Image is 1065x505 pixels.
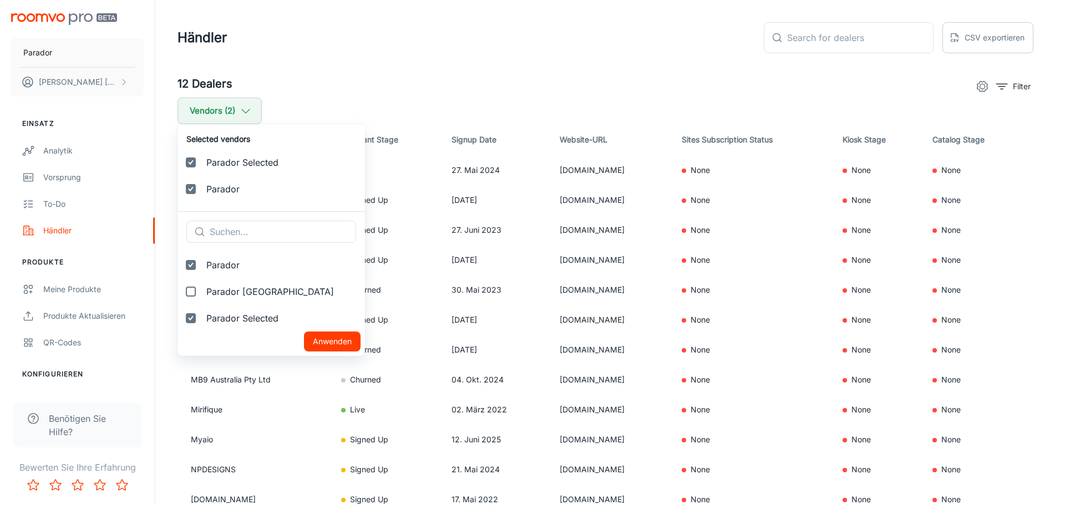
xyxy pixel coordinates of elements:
[206,182,356,196] span: Parador
[210,221,356,243] input: Suchen...
[206,258,356,272] span: Parador
[304,331,361,351] button: Anwenden
[206,156,356,169] span: Parador Selected
[186,133,356,145] h6: Selected vendors
[206,285,356,298] span: Parador [GEOGRAPHIC_DATA]
[206,312,356,325] span: Parador Selected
